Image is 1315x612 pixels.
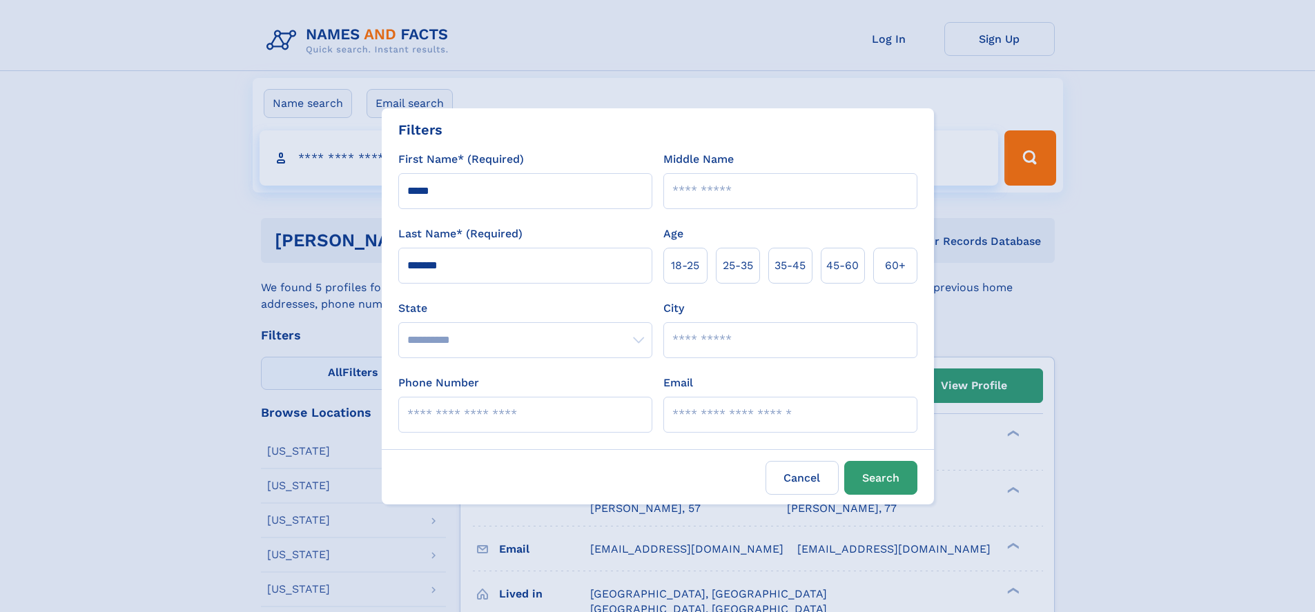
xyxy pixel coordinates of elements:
label: Last Name* (Required) [398,226,523,242]
label: Phone Number [398,375,479,391]
label: State [398,300,652,317]
button: Search [844,461,917,495]
span: 25‑35 [723,257,753,274]
span: 35‑45 [775,257,806,274]
div: Filters [398,119,442,140]
label: Email [663,375,693,391]
label: Age [663,226,683,242]
span: 18‑25 [671,257,699,274]
label: Middle Name [663,151,734,168]
label: First Name* (Required) [398,151,524,168]
label: City [663,300,684,317]
span: 45‑60 [826,257,859,274]
span: 60+ [885,257,906,274]
label: Cancel [766,461,839,495]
